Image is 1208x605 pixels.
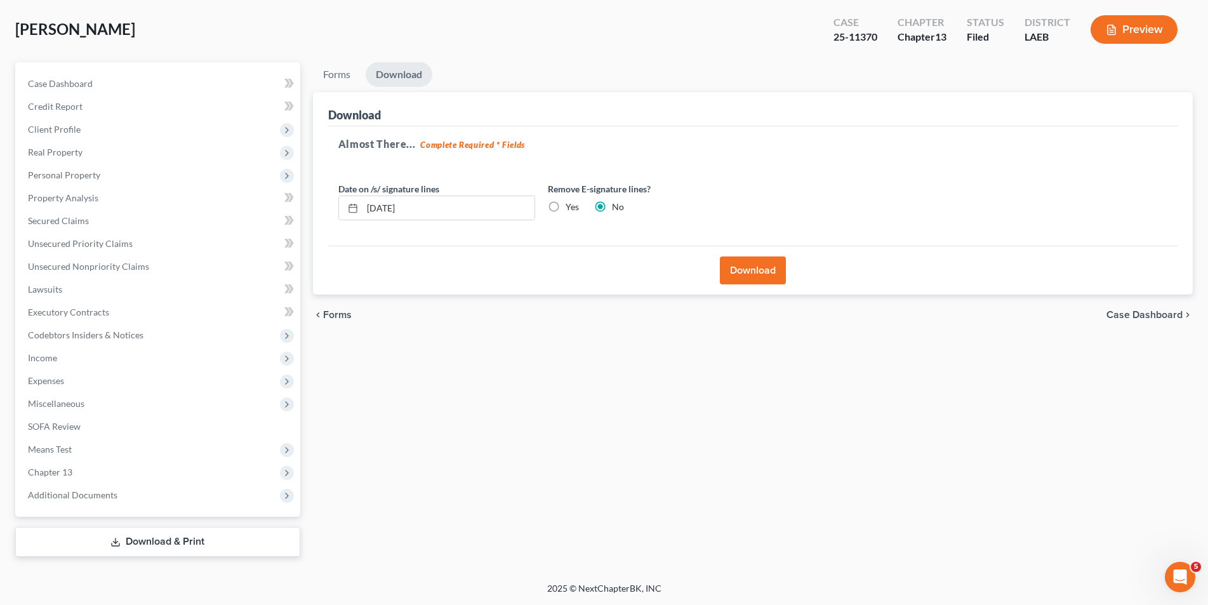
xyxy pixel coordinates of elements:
div: Case [833,15,877,30]
span: Additional Documents [28,489,117,500]
a: Lawsuits [18,278,300,301]
div: Download [328,107,381,123]
a: Download [366,62,432,87]
span: 13 [935,30,946,43]
span: Means Test [28,444,72,455]
button: Download [720,256,786,284]
a: SOFA Review [18,415,300,438]
i: chevron_right [1183,310,1193,320]
div: Chapter [898,15,946,30]
span: Property Analysis [28,192,98,203]
a: Secured Claims [18,209,300,232]
iframe: Intercom live chat [1165,562,1195,592]
span: Personal Property [28,170,100,180]
div: 2025 © NextChapterBK, INC [242,582,966,605]
div: Filed [967,30,1004,44]
span: Credit Report [28,101,83,112]
span: Expenses [28,375,64,386]
span: Secured Claims [28,215,89,226]
label: Remove E-signature lines? [548,182,745,196]
span: Chapter 13 [28,467,72,477]
strong: Complete Required * Fields [420,140,525,150]
input: MM/DD/YYYY [362,196,534,220]
span: [PERSON_NAME] [15,20,135,38]
div: Status [967,15,1004,30]
span: Unsecured Nonpriority Claims [28,261,149,272]
div: Chapter [898,30,946,44]
a: Credit Report [18,95,300,118]
span: Case Dashboard [1106,310,1183,320]
span: Miscellaneous [28,398,84,409]
div: District [1025,15,1070,30]
span: Income [28,352,57,363]
button: chevron_left Forms [313,310,369,320]
a: Unsecured Nonpriority Claims [18,255,300,278]
a: Executory Contracts [18,301,300,324]
span: Codebtors Insiders & Notices [28,329,143,340]
span: Lawsuits [28,284,62,295]
label: Yes [566,201,579,213]
h5: Almost There... [338,136,1167,152]
span: Client Profile [28,124,81,135]
label: Date on /s/ signature lines [338,182,439,196]
span: Forms [323,310,352,320]
i: chevron_left [313,310,323,320]
a: Forms [313,62,361,87]
button: Preview [1091,15,1178,44]
span: Unsecured Priority Claims [28,238,133,249]
a: Case Dashboard chevron_right [1106,310,1193,320]
label: No [612,201,624,213]
a: Download & Print [15,527,300,557]
span: Executory Contracts [28,307,109,317]
span: SOFA Review [28,421,81,432]
div: 25-11370 [833,30,877,44]
a: Unsecured Priority Claims [18,232,300,255]
a: Property Analysis [18,187,300,209]
span: 5 [1191,562,1201,572]
span: Real Property [28,147,83,157]
a: Case Dashboard [18,72,300,95]
span: Case Dashboard [28,78,93,89]
div: LAEB [1025,30,1070,44]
